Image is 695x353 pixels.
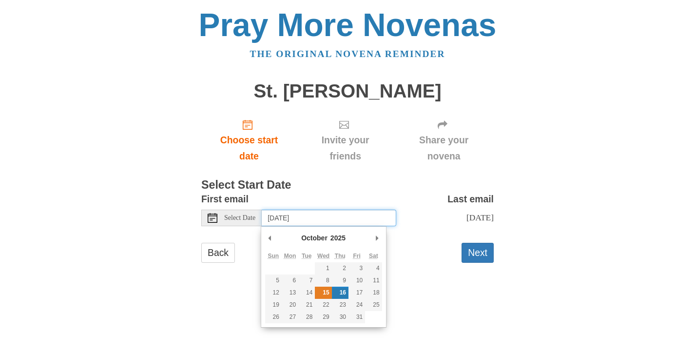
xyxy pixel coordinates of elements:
[265,299,282,311] button: 19
[332,299,348,311] button: 23
[201,111,297,169] a: Choose start date
[282,299,298,311] button: 20
[201,81,494,102] h1: St. [PERSON_NAME]
[329,231,347,245] div: 2025
[394,111,494,169] div: Click "Next" to confirm your start date first.
[369,253,378,259] abbr: Saturday
[332,311,348,323] button: 30
[284,253,296,259] abbr: Monday
[447,191,494,207] label: Last email
[268,253,279,259] abbr: Sunday
[201,191,249,207] label: First email
[298,311,315,323] button: 28
[262,210,396,226] input: Use the arrow keys to pick a date
[332,287,348,299] button: 16
[307,132,384,164] span: Invite your friends
[332,262,348,275] button: 2
[298,275,315,287] button: 7
[348,311,365,323] button: 31
[315,299,331,311] button: 22
[365,287,382,299] button: 18
[317,253,329,259] abbr: Wednesday
[353,253,360,259] abbr: Friday
[335,253,346,259] abbr: Thursday
[302,253,311,259] abbr: Tuesday
[298,287,315,299] button: 14
[404,132,484,164] span: Share your novena
[265,231,275,245] button: Previous Month
[298,299,315,311] button: 21
[348,262,365,275] button: 3
[201,179,494,192] h3: Select Start Date
[265,287,282,299] button: 12
[282,311,298,323] button: 27
[201,243,235,263] a: Back
[462,243,494,263] button: Next
[199,7,497,43] a: Pray More Novenas
[265,311,282,323] button: 26
[365,275,382,287] button: 11
[300,231,329,245] div: October
[250,49,445,59] a: The original novena reminder
[348,287,365,299] button: 17
[224,215,255,221] span: Select Date
[348,299,365,311] button: 24
[466,213,494,222] span: [DATE]
[282,275,298,287] button: 6
[211,132,287,164] span: Choose start date
[297,111,394,169] div: Click "Next" to confirm your start date first.
[372,231,382,245] button: Next Month
[315,287,331,299] button: 15
[365,299,382,311] button: 25
[315,275,331,287] button: 8
[315,311,331,323] button: 29
[348,275,365,287] button: 10
[332,275,348,287] button: 9
[365,262,382,275] button: 4
[282,287,298,299] button: 13
[265,275,282,287] button: 5
[315,262,331,275] button: 1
